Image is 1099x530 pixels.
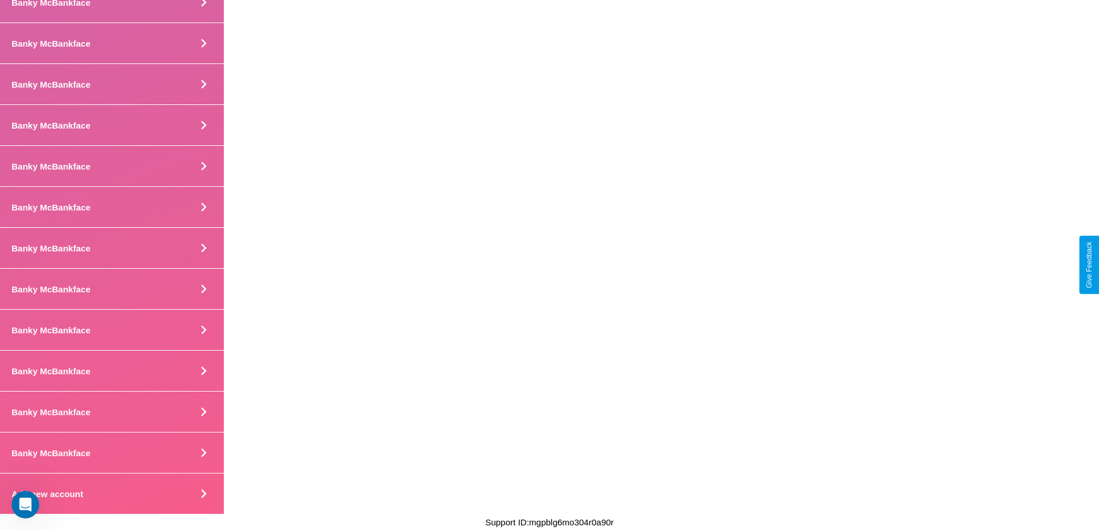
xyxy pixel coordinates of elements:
h4: Banky McBankface [12,243,91,253]
h4: Banky McBankface [12,448,91,458]
h4: Banky McBankface [12,121,91,130]
h4: Add new account [12,489,83,499]
h4: Banky McBankface [12,284,91,294]
h4: Banky McBankface [12,161,91,171]
div: Give Feedback [1085,242,1093,288]
iframe: Intercom live chat [12,491,39,518]
p: Support ID: mgpblg6mo304r0a90r [485,514,614,530]
h4: Banky McBankface [12,202,91,212]
h4: Banky McBankface [12,39,91,48]
h4: Banky McBankface [12,407,91,417]
h4: Banky McBankface [12,80,91,89]
h4: Banky McBankface [12,366,91,376]
h4: Banky McBankface [12,325,91,335]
